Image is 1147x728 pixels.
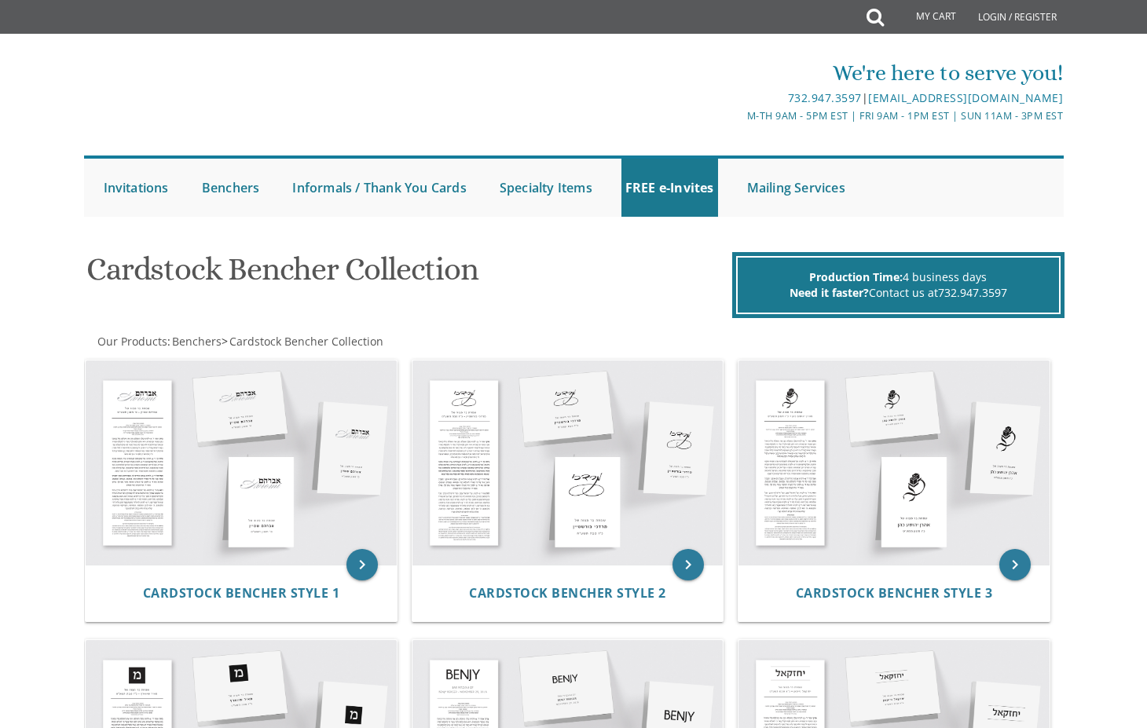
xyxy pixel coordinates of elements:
a: keyboard_arrow_right [999,549,1031,580]
div: 4 business days Contact us at [736,256,1061,314]
a: Benchers [170,334,222,349]
div: We're here to serve you! [411,57,1063,89]
div: : [84,334,574,349]
span: Production Time: [809,269,903,284]
h1: Cardstock Bencher Collection [86,252,727,298]
a: Specialty Items [496,159,596,217]
a: FREE e-Invites [621,159,718,217]
span: Cardstock Bencher Style 2 [469,584,666,602]
a: Mailing Services [743,159,849,217]
a: 732.947.3597 [938,285,1007,300]
a: Our Products [96,334,167,349]
a: [EMAIL_ADDRESS][DOMAIN_NAME] [868,90,1063,105]
span: > [222,334,383,349]
a: My Cart [882,2,967,33]
a: Cardstock Bencher Style 3 [796,586,993,601]
a: keyboard_arrow_right [346,549,378,580]
span: Cardstock Bencher Style 1 [143,584,340,602]
img: Cardstock Bencher Style 3 [738,360,1050,565]
div: M-Th 9am - 5pm EST | Fri 9am - 1pm EST | Sun 11am - 3pm EST [411,108,1063,124]
a: Invitations [100,159,173,217]
span: Benchers [172,334,222,349]
a: Cardstock Bencher Style 2 [469,586,666,601]
span: Cardstock Bencher Style 3 [796,584,993,602]
span: Need it faster? [790,285,869,300]
a: Cardstock Bencher Collection [228,334,383,349]
img: Cardstock Bencher Style 2 [412,360,724,565]
a: 732.947.3597 [788,90,862,105]
div: | [411,89,1063,108]
a: Benchers [198,159,264,217]
a: Cardstock Bencher Style 1 [143,586,340,601]
img: Cardstock Bencher Style 1 [86,360,397,565]
a: Informals / Thank You Cards [288,159,470,217]
span: Cardstock Bencher Collection [229,334,383,349]
a: keyboard_arrow_right [672,549,704,580]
